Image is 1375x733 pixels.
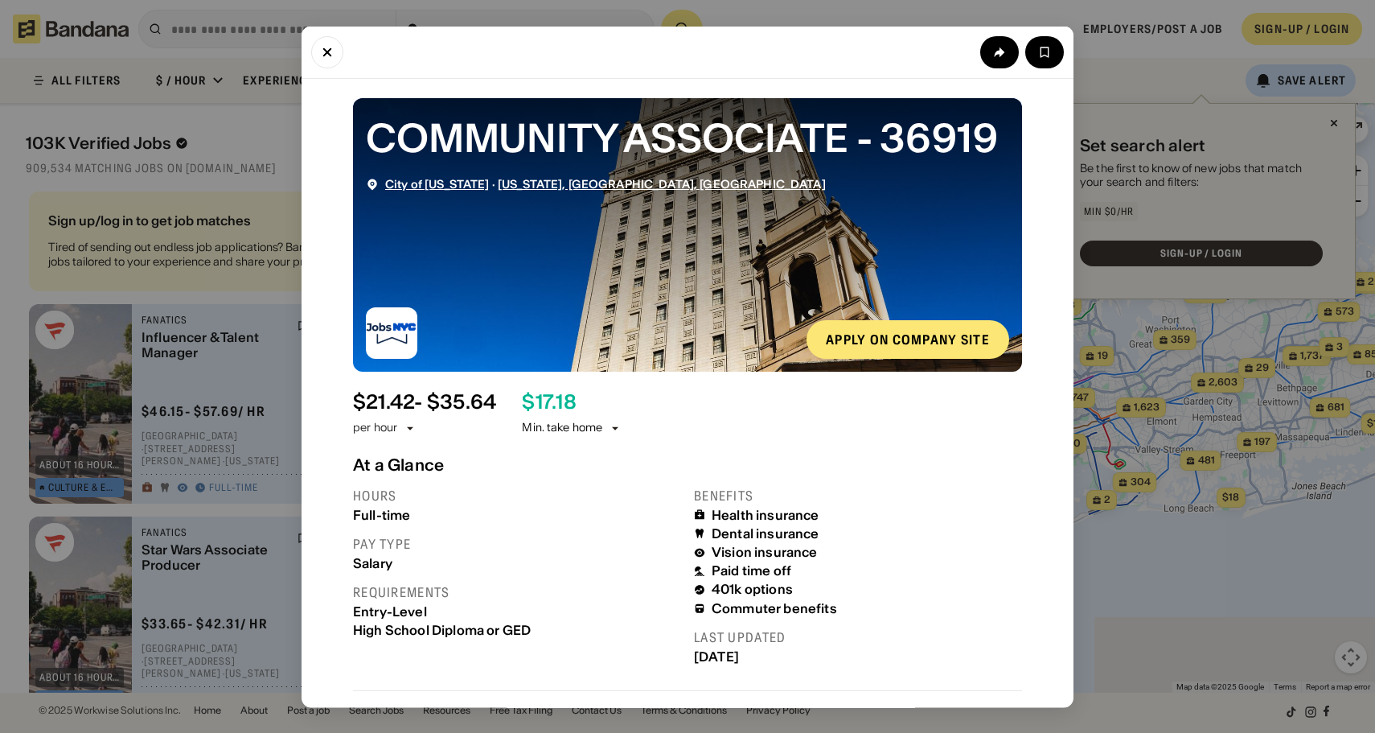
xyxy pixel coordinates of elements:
div: $ 17.18 [522,390,576,414]
div: $ 21.42 - $35.64 [353,390,496,414]
div: · [385,177,826,191]
div: Salary [353,555,681,570]
button: Close [311,35,343,68]
div: High School Diploma or GED [353,622,681,637]
div: Last updated [694,628,1022,645]
div: Min. take home [522,420,622,436]
div: Hours [353,487,681,504]
a: City of [US_STATE] [385,176,490,191]
div: At a Glance [353,455,1022,474]
div: Paid time off [712,563,791,579]
div: Pay type [353,535,681,552]
div: Apply on company site [826,332,990,345]
div: Full-time [353,507,681,522]
div: [DATE] [694,649,1022,664]
div: 401k options [712,582,793,597]
div: Requirements [353,583,681,600]
div: Vision insurance [712,545,818,560]
div: per hour [353,420,397,436]
img: City of New York logo [366,307,417,358]
div: Commuter benefits [712,600,837,616]
div: Health insurance [712,507,819,522]
a: [US_STATE], [GEOGRAPHIC_DATA], [GEOGRAPHIC_DATA] [498,176,826,191]
div: Dental insurance [712,525,819,541]
div: COMMUNITY ASSOCIATE - 36919 [366,110,1009,164]
div: Benefits [694,487,1022,504]
div: Entry-Level [353,603,681,619]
